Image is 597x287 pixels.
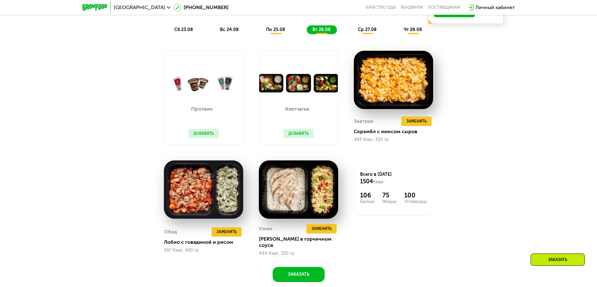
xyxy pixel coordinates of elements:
[382,191,396,199] div: 75
[406,118,427,124] span: Заменить
[428,5,460,10] div: поставщикам
[164,227,177,237] div: Обед
[354,117,374,126] div: Завтрак
[266,27,285,32] span: пн 25.08
[401,117,432,126] button: Заменить
[401,5,423,10] a: Вендинги
[164,239,248,245] div: Лобио с говядиной и рисом
[358,27,377,32] span: ср 27.08
[212,227,242,237] button: Заменить
[382,199,396,204] div: Жиры
[114,5,165,10] span: [GEOGRAPHIC_DATA]
[360,171,427,185] div: Всего в [DATE]
[404,199,427,204] div: Углеводы
[360,199,374,204] div: Белки
[273,267,325,282] button: Заказать
[217,229,237,235] span: Заменить
[354,128,438,135] div: Скрэмбл с миксом сыров
[531,253,585,266] div: Заказать
[188,107,216,112] p: Протеин
[360,178,373,185] span: 1504
[404,191,427,199] div: 100
[283,129,314,138] button: Добавить
[188,129,219,138] button: Добавить
[366,5,396,10] a: Качество еды
[220,27,239,32] span: вс 24.08
[174,4,228,11] a: [PHONE_NUMBER]
[164,248,243,253] div: 567 Ккал, 460 гр
[306,224,337,233] button: Заменить
[360,191,374,199] div: 106
[312,27,331,32] span: вт 26.08
[259,224,272,233] div: Ужин
[475,4,515,11] div: Личный кабинет
[174,27,193,32] span: сб 23.08
[354,137,433,142] div: 493 Ккал, 320 гр
[259,236,343,248] div: [PERSON_NAME] в горчичном соусе
[404,27,422,32] span: чт 28.08
[373,179,383,185] span: Ккал
[259,251,338,256] div: 444 Ккал, 320 гр
[312,226,332,232] span: Заменить
[283,107,311,112] p: Клетчатка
